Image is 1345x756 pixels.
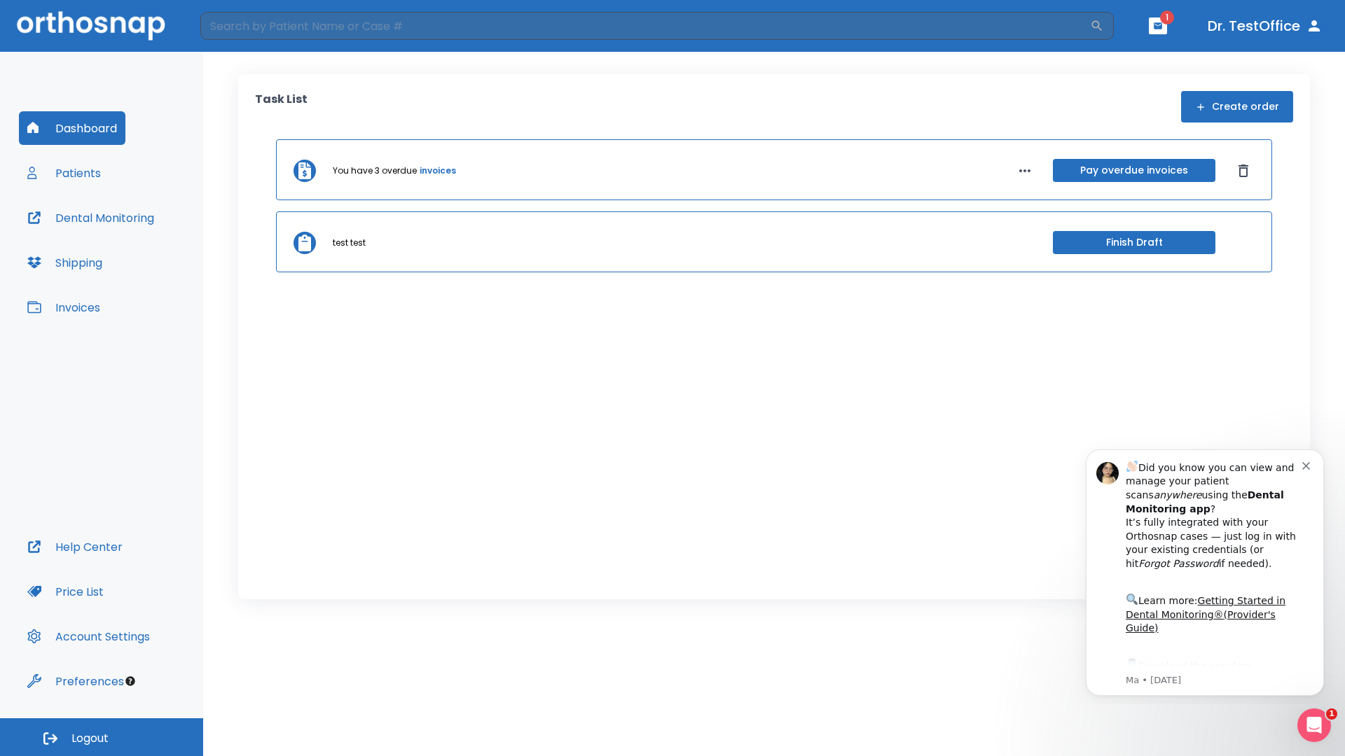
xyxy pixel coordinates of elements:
[19,201,163,234] button: Dental Monitoring
[420,164,456,177] a: invoices
[71,731,109,746] span: Logout
[19,246,111,279] button: Shipping
[19,111,125,145] button: Dashboard
[1326,708,1337,720] span: 1
[61,220,237,291] div: Download the app: | ​ Let us know if you need help getting started!
[333,237,366,249] p: test test
[19,664,132,698] button: Preferences
[61,237,237,250] p: Message from Ma, sent 8w ago
[1160,10,1174,24] span: 1
[1202,13,1328,38] button: Dr. TestOffice
[237,22,249,33] button: Dismiss notification
[19,156,109,190] button: Patients
[19,290,109,324] button: Invoices
[19,530,131,563] button: Help Center
[1181,91,1293,122] button: Create order
[19,619,158,653] button: Account Settings
[1297,708,1331,742] iframe: Intercom live chat
[1065,437,1345,704] iframe: Intercom notifications message
[61,223,186,248] a: App Store
[255,91,308,122] p: Task List
[124,675,137,687] div: Tooltip anchor
[200,12,1090,40] input: Search by Patient Name or Case #
[1053,231,1215,254] button: Finish Draft
[333,164,417,177] p: You have 3 overdue
[19,575,112,608] button: Price List
[1053,159,1215,182] button: Pay overdue invoices
[17,11,165,40] img: Orthosnap
[1232,160,1255,182] button: Dismiss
